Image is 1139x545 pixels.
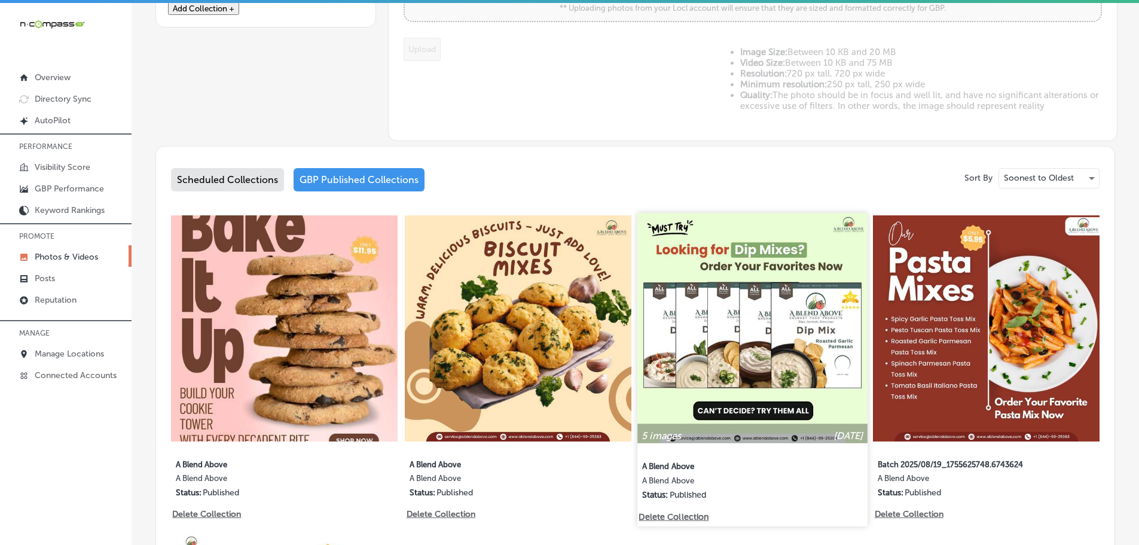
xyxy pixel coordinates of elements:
[964,173,993,183] p: Sort By
[1004,172,1074,184] p: Soonest to Oldest
[168,2,239,15] button: Add Collection +
[35,252,98,262] p: Photos & Videos
[878,453,1049,474] label: Batch 2025/08/19_1755625748.6743624
[35,295,77,305] p: Reputation
[999,169,1099,188] div: Soonest to Oldest
[176,488,201,498] p: Status:
[35,94,91,104] p: Directory Sync
[405,215,631,442] img: Collection thumbnail
[878,488,903,498] p: Status:
[35,162,90,172] p: Visibility Score
[878,474,1049,488] label: A Blend Above
[669,489,706,500] p: Published
[410,453,581,474] label: A Blend Above
[639,511,707,522] p: Delete Collection
[410,488,435,498] p: Status:
[875,509,942,519] p: Delete Collection
[203,488,239,498] p: Published
[410,474,581,488] label: A Blend Above
[176,453,347,474] label: A Blend Above
[407,509,474,519] p: Delete Collection
[833,430,863,441] p: [DATE]
[642,476,816,489] label: A Blend Above
[294,168,425,191] div: GBP Published Collections
[637,213,867,443] img: Collection thumbnail
[905,488,941,498] p: Published
[35,370,117,380] p: Connected Accounts
[35,349,104,359] p: Manage Locations
[642,489,668,500] p: Status:
[35,205,105,215] p: Keyword Rankings
[171,215,398,442] img: Collection thumbnail
[873,215,1100,442] img: Collection thumbnail
[642,454,816,476] label: A Blend Above
[35,184,104,194] p: GBP Performance
[19,19,85,30] img: 660ab0bf-5cc7-4cb8-ba1c-48b5ae0f18e60NCTV_CLogo_TV_Black_-500x88.png
[436,488,473,498] p: Published
[171,168,284,191] div: Scheduled Collections
[35,72,71,83] p: Overview
[35,115,71,126] p: AutoPilot
[35,273,55,284] p: Posts
[642,430,681,441] p: 5 images
[176,474,347,488] label: A Blend Above
[172,509,240,519] p: Delete Collection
